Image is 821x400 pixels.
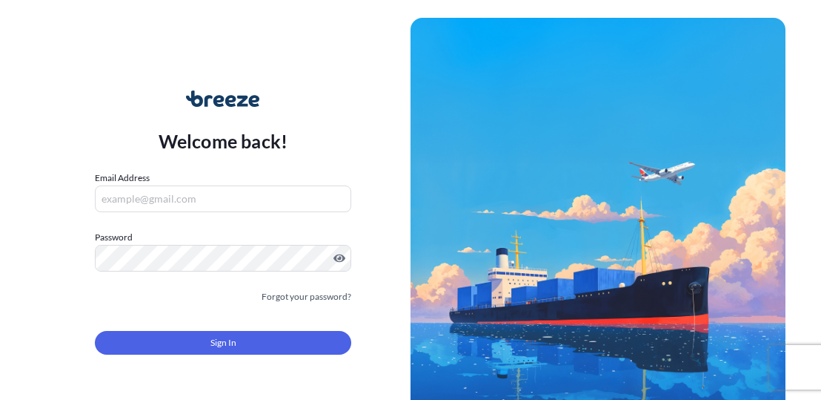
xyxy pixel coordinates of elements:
[262,289,351,304] a: Forgot your password?
[95,230,351,245] label: Password
[95,186,351,212] input: example@gmail.com
[95,171,150,186] label: Email Address
[333,252,345,264] button: Show password
[159,129,288,153] p: Welcome back!
[95,331,351,355] button: Sign In
[210,335,236,350] span: Sign In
